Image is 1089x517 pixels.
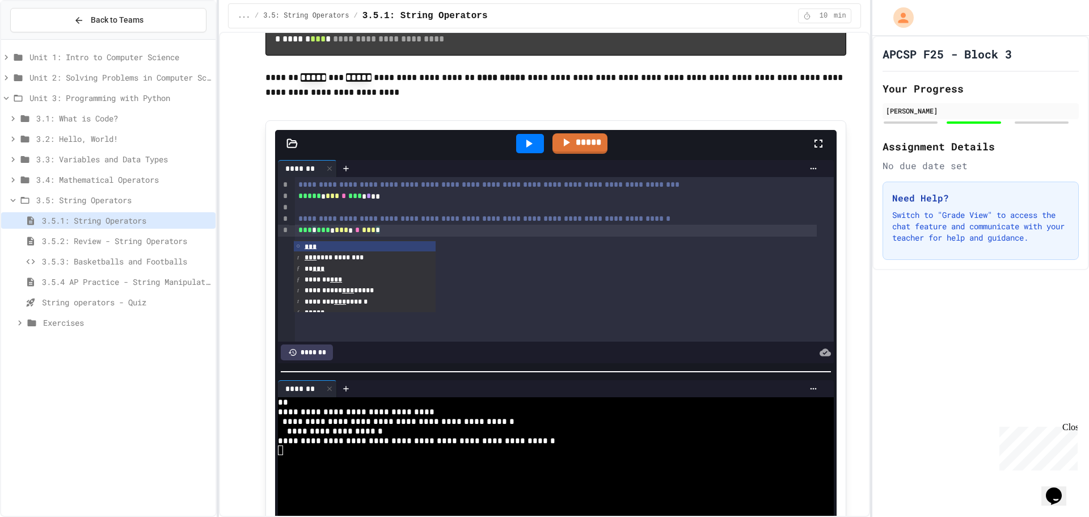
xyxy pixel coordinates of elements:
[10,8,206,32] button: Back to Teams
[883,81,1079,96] h2: Your Progress
[29,92,211,104] span: Unit 3: Programming with Python
[883,138,1079,154] h2: Assignment Details
[29,51,211,63] span: Unit 1: Intro to Computer Science
[29,72,211,83] span: Unit 2: Solving Problems in Computer Science
[995,422,1078,470] iframe: chat widget
[892,191,1069,205] h3: Need Help?
[91,14,143,26] span: Back to Teams
[255,11,259,20] span: /
[892,209,1069,243] p: Switch to "Grade View" to access the chat feature and communicate with your teacher for help and ...
[881,5,917,31] div: My Account
[834,11,846,20] span: min
[1041,472,1078,506] iframe: chat widget
[263,11,349,20] span: 3.5: String Operators
[36,194,211,206] span: 3.5: String Operators
[42,296,211,308] span: String operators - Quiz
[886,106,1075,116] div: [PERSON_NAME]
[42,255,211,267] span: 3.5.3: Basketballs and Footballs
[294,240,436,312] ul: Completions
[814,11,833,20] span: 10
[238,11,250,20] span: ...
[42,235,211,247] span: 3.5.2: Review - String Operators
[883,46,1012,62] h1: APCSP F25 - Block 3
[362,9,488,23] span: 3.5.1: String Operators
[43,317,211,329] span: Exercises
[36,133,211,145] span: 3.2: Hello, World!
[36,112,211,124] span: 3.1: What is Code?
[353,11,357,20] span: /
[883,159,1079,173] div: No due date set
[5,5,78,72] div: Chat with us now!Close
[42,215,211,226] span: 3.5.1: String Operators
[36,174,211,186] span: 3.4: Mathematical Operators
[36,153,211,165] span: 3.3: Variables and Data Types
[42,276,211,288] span: 3.5.4 AP Practice - String Manipulation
